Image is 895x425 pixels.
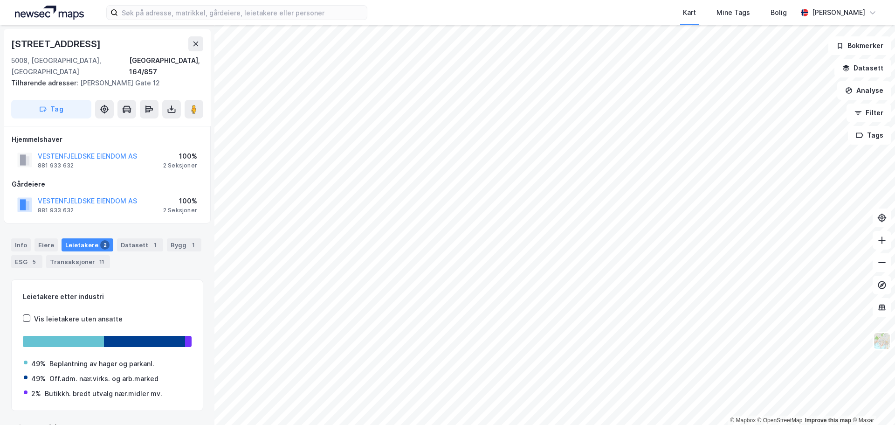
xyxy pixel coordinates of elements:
[97,257,106,266] div: 11
[11,77,196,89] div: [PERSON_NAME] Gate 12
[11,255,42,268] div: ESG
[848,380,895,425] iframe: Chat Widget
[11,55,129,77] div: 5008, [GEOGRAPHIC_DATA], [GEOGRAPHIC_DATA]
[31,358,46,369] div: 49%
[11,79,80,87] span: Tilhørende adresser:
[100,240,110,250] div: 2
[150,240,159,250] div: 1
[716,7,750,18] div: Mine Tags
[49,358,154,369] div: Beplantning av hager og parkanl.
[117,238,163,251] div: Datasett
[848,126,891,145] button: Tags
[163,207,197,214] div: 2 Seksjoner
[11,36,103,51] div: [STREET_ADDRESS]
[163,162,197,169] div: 2 Seksjoner
[757,417,803,424] a: OpenStreetMap
[828,36,891,55] button: Bokmerker
[847,104,891,122] button: Filter
[837,81,891,100] button: Analyse
[118,6,367,20] input: Søk på adresse, matrikkel, gårdeiere, leietakere eller personer
[873,332,891,350] img: Z
[31,388,41,399] div: 2%
[771,7,787,18] div: Bolig
[31,373,46,384] div: 49%
[812,7,865,18] div: [PERSON_NAME]
[15,6,84,20] img: logo.a4113a55bc3d86da70a041830d287a7e.svg
[23,291,192,302] div: Leietakere etter industri
[45,388,162,399] div: Butikkh. bredt utvalg nær.midler mv.
[34,238,58,251] div: Eiere
[34,314,123,325] div: Vis leietakere uten ansatte
[29,257,39,266] div: 5
[11,100,91,118] button: Tag
[11,238,31,251] div: Info
[188,240,198,250] div: 1
[46,255,110,268] div: Transaksjoner
[163,151,197,162] div: 100%
[730,417,756,424] a: Mapbox
[38,207,74,214] div: 881 933 632
[38,162,74,169] div: 881 933 632
[49,373,158,384] div: Off.adm. nær.virks. og arb.marked
[848,380,895,425] div: Kontrollprogram for chat
[683,7,696,18] div: Kart
[12,134,203,145] div: Hjemmelshaver
[163,195,197,207] div: 100%
[12,179,203,190] div: Gårdeiere
[167,238,201,251] div: Bygg
[805,417,851,424] a: Improve this map
[834,59,891,77] button: Datasett
[62,238,113,251] div: Leietakere
[129,55,203,77] div: [GEOGRAPHIC_DATA], 164/857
